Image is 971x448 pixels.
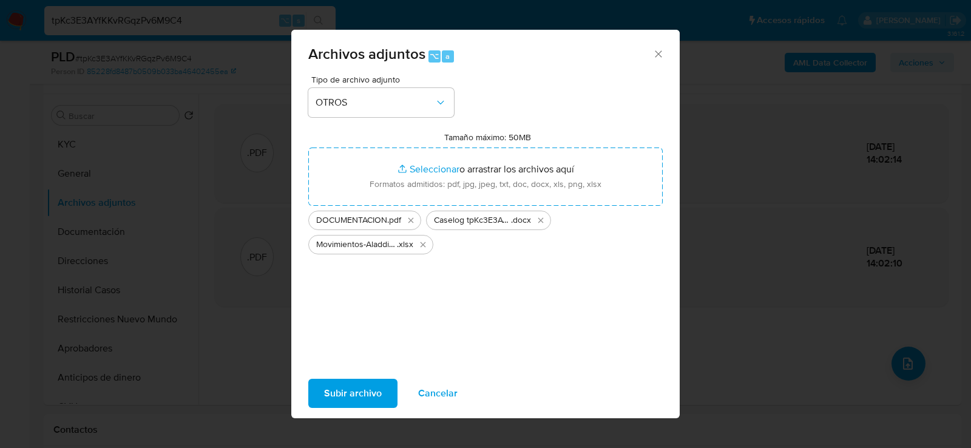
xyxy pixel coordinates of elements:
[397,239,413,251] span: .xlsx
[308,206,663,254] ul: Archivos seleccionados
[444,132,531,143] label: Tamaño máximo: 50MB
[308,88,454,117] button: OTROS
[402,379,473,408] button: Cancelar
[445,50,450,62] span: a
[387,214,401,226] span: .pdf
[316,214,387,226] span: DOCUMENTACION
[316,97,435,109] span: OTROS
[416,237,430,252] button: Eliminar Movimientos-Aladdin-v10_2.xlsx
[324,380,382,407] span: Subir archivo
[316,239,397,251] span: Movimientos-Aladdin-v10_2
[404,213,418,228] button: Eliminar DOCUMENTACION.pdf
[511,214,531,226] span: .docx
[308,379,398,408] button: Subir archivo
[418,380,458,407] span: Cancelar
[430,50,439,62] span: ⌥
[652,48,663,59] button: Cerrar
[434,214,511,226] span: Caselog tpKc3E3AYfKKvRGqzPv6M9C4_2025_08_19_14_10_33
[308,43,425,64] span: Archivos adjuntos
[311,75,457,84] span: Tipo de archivo adjunto
[533,213,548,228] button: Eliminar Caselog tpKc3E3AYfKKvRGqzPv6M9C4_2025_08_19_14_10_33.docx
